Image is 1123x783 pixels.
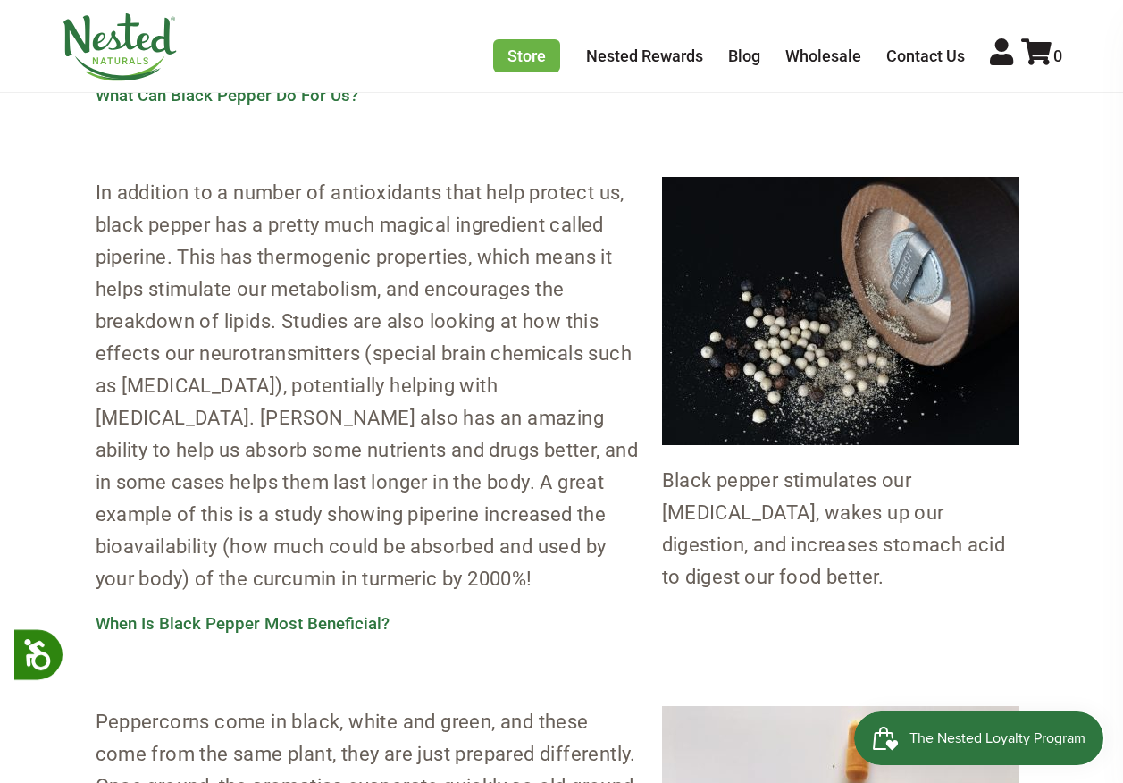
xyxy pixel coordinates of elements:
a: Blog [728,46,760,65]
a: Contact Us [886,46,965,65]
p: In addition to a number of antioxidants that help protect us, black pepper has a pretty much magi... [96,177,1028,595]
iframe: Button to open loyalty program pop-up [854,711,1105,765]
a: Wholesale [785,46,861,65]
h3: What Can Black Pepper Do For Us? [96,87,1028,106]
a: 0 [1021,46,1062,65]
span: 0 [1053,46,1062,65]
p: Black pepper stimulates our [MEDICAL_DATA], wakes up our digestion, and increases stomach acid to... [662,465,1028,594]
img: Nested Naturals [62,13,178,81]
h3: When Is Black Pepper Most Beneficial? [96,615,1028,635]
a: Nested Rewards [586,46,703,65]
a: Store [493,39,560,72]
